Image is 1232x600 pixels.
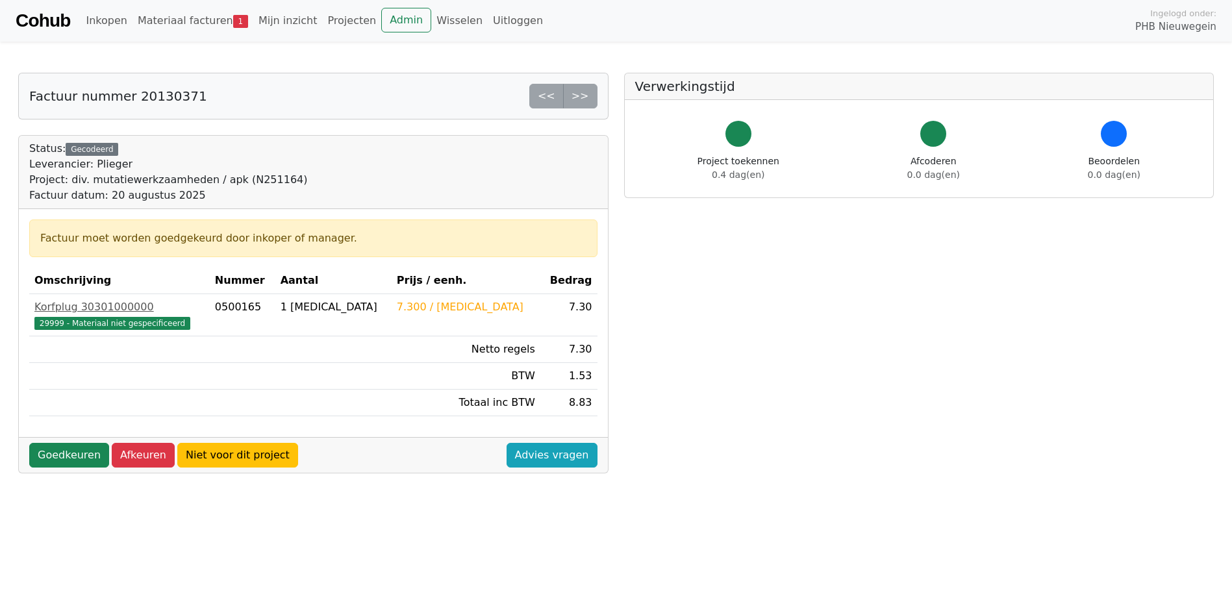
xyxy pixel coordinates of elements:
span: PHB Nieuwegein [1135,19,1216,34]
a: Inkopen [81,8,132,34]
td: 7.30 [540,336,597,363]
span: 29999 - Materiaal niet gespecificeerd [34,317,190,330]
th: Omschrijving [29,268,210,294]
td: Totaal inc BTW [392,390,540,416]
a: Wisselen [431,8,488,34]
a: Uitloggen [488,8,548,34]
td: Netto regels [392,336,540,363]
div: Project: div. mutatiewerkzaamheden / apk (N251164) [29,172,307,188]
td: 8.83 [540,390,597,416]
td: 7.30 [540,294,597,336]
a: Cohub [16,5,70,36]
a: Advies vragen [507,443,597,468]
span: 0.0 dag(en) [907,169,960,180]
h5: Verwerkingstijd [635,79,1203,94]
h5: Factuur nummer 20130371 [29,88,207,104]
div: Factuur datum: 20 augustus 2025 [29,188,307,203]
div: Korfplug 30301000000 [34,299,205,315]
div: Project toekennen [698,155,779,182]
td: 1.53 [540,363,597,390]
a: Korfplug 3030100000029999 - Materiaal niet gespecificeerd [34,299,205,331]
a: Niet voor dit project [177,443,298,468]
a: Mijn inzicht [253,8,323,34]
a: Projecten [322,8,381,34]
td: 0500165 [210,294,275,336]
div: 7.300 / [MEDICAL_DATA] [397,299,535,315]
div: Gecodeerd [66,143,118,156]
div: Afcoderen [907,155,960,182]
th: Prijs / eenh. [392,268,540,294]
td: BTW [392,363,540,390]
div: Leverancier: Plieger [29,156,307,172]
div: 1 [MEDICAL_DATA] [281,299,386,315]
a: Afkeuren [112,443,175,468]
div: Status: [29,141,307,203]
span: 1 [233,15,248,28]
th: Nummer [210,268,275,294]
a: Goedkeuren [29,443,109,468]
a: Admin [381,8,431,32]
div: Factuur moet worden goedgekeurd door inkoper of manager. [40,231,586,246]
span: Ingelogd onder: [1150,7,1216,19]
span: 0.4 dag(en) [712,169,764,180]
span: 0.0 dag(en) [1088,169,1140,180]
th: Bedrag [540,268,597,294]
div: Beoordelen [1088,155,1140,182]
a: Materiaal facturen1 [132,8,253,34]
th: Aantal [275,268,392,294]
